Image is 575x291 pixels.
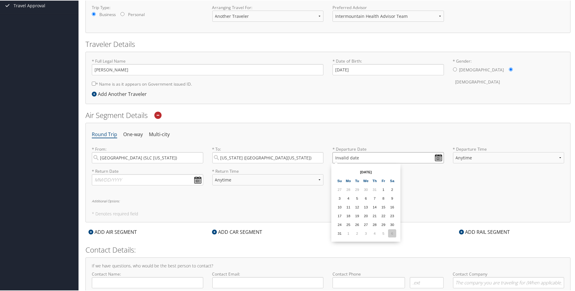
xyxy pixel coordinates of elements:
[388,211,396,219] td: 23
[371,229,379,237] td: 4
[92,199,564,202] h6: Additional Options:
[362,211,370,219] td: 20
[336,229,344,237] td: 31
[371,194,379,202] td: 7
[379,202,387,211] td: 15
[128,11,145,17] label: Personal
[212,168,324,174] label: * Return Time
[371,220,379,228] td: 28
[92,276,203,288] input: Contact Name:
[336,211,344,219] td: 17
[344,176,352,184] th: Mo
[92,129,117,139] li: Round Trip
[344,211,352,219] td: 18
[92,78,192,89] label: * Name is as it appears on Government issued ID.
[455,76,500,87] label: [DEMOGRAPHIC_DATA]
[336,194,344,202] td: 3
[371,185,379,193] td: 31
[453,57,564,87] label: * Gender:
[212,4,324,10] label: Arranging Travel For:
[379,211,387,219] td: 22
[212,276,324,288] input: Contact Email:
[332,57,444,75] label: * Date of Birth:
[362,229,370,237] td: 3
[336,202,344,211] td: 10
[212,145,324,163] label: * To:
[92,64,323,75] input: * Full Legal Name
[336,185,344,193] td: 27
[353,211,361,219] td: 19
[344,194,352,202] td: 4
[92,263,564,267] h4: If we have questions, who would be the best person to contact?
[85,110,570,120] h2: Air Segment Details
[332,152,444,163] input: MM/DD/YYYY
[371,176,379,184] th: Th
[453,270,564,288] label: Contact Company
[212,270,324,288] label: Contact Email:
[388,185,396,193] td: 2
[332,4,444,10] label: Preferred Advisor
[92,4,203,10] label: Trip Type:
[123,129,143,139] li: One-way
[362,176,370,184] th: We
[332,270,444,276] label: Contact Phone
[92,81,96,85] input: * Name is as it appears on Government issued ID.
[92,57,323,75] label: * Full Legal Name
[92,152,203,163] input: City or Airport Code
[353,176,361,184] th: Tu
[362,194,370,202] td: 6
[453,276,564,288] input: Contact Company
[92,145,203,163] label: * From:
[456,228,513,235] div: ADD RAIL SEGMENT
[379,185,387,193] td: 1
[92,211,564,215] h5: * Denotes required field
[149,129,170,139] li: Multi-city
[379,229,387,237] td: 5
[92,90,150,97] div: Add Another Traveler
[209,228,265,235] div: ADD CAR SEGMENT
[353,185,361,193] td: 29
[332,145,444,152] label: * Departure Date
[85,228,140,235] div: ADD AIR SEGMENT
[353,194,361,202] td: 5
[362,220,370,228] td: 27
[388,176,396,184] th: Sa
[353,202,361,211] td: 12
[388,220,396,228] td: 30
[379,176,387,184] th: Fr
[362,185,370,193] td: 30
[85,244,570,254] h2: Contact Details:
[388,202,396,211] td: 16
[453,67,457,71] input: * Gender:[DEMOGRAPHIC_DATA][DEMOGRAPHIC_DATA]
[92,168,203,174] label: * Return Date
[379,220,387,228] td: 29
[344,202,352,211] td: 11
[453,145,564,168] label: * Departure Time
[388,194,396,202] td: 9
[410,276,444,288] input: .ext
[379,194,387,202] td: 8
[344,185,352,193] td: 28
[371,202,379,211] td: 14
[336,176,344,184] th: Su
[344,220,352,228] td: 25
[212,152,324,163] input: City or Airport Code
[509,67,513,71] input: * Gender:[DEMOGRAPHIC_DATA][DEMOGRAPHIC_DATA]
[353,229,361,237] td: 2
[371,211,379,219] td: 21
[344,167,387,175] th: [DATE]
[332,64,444,75] input: * Date of Birth:
[362,202,370,211] td: 13
[336,220,344,228] td: 24
[453,152,564,163] select: * Departure Time
[85,38,570,49] h2: Traveler Details
[344,229,352,237] td: 1
[459,64,504,75] label: [DEMOGRAPHIC_DATA]
[388,229,396,237] td: 6
[92,270,203,288] label: Contact Name:
[353,220,361,228] td: 26
[92,174,203,185] input: MM/DD/YYYY
[99,11,116,17] label: Business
